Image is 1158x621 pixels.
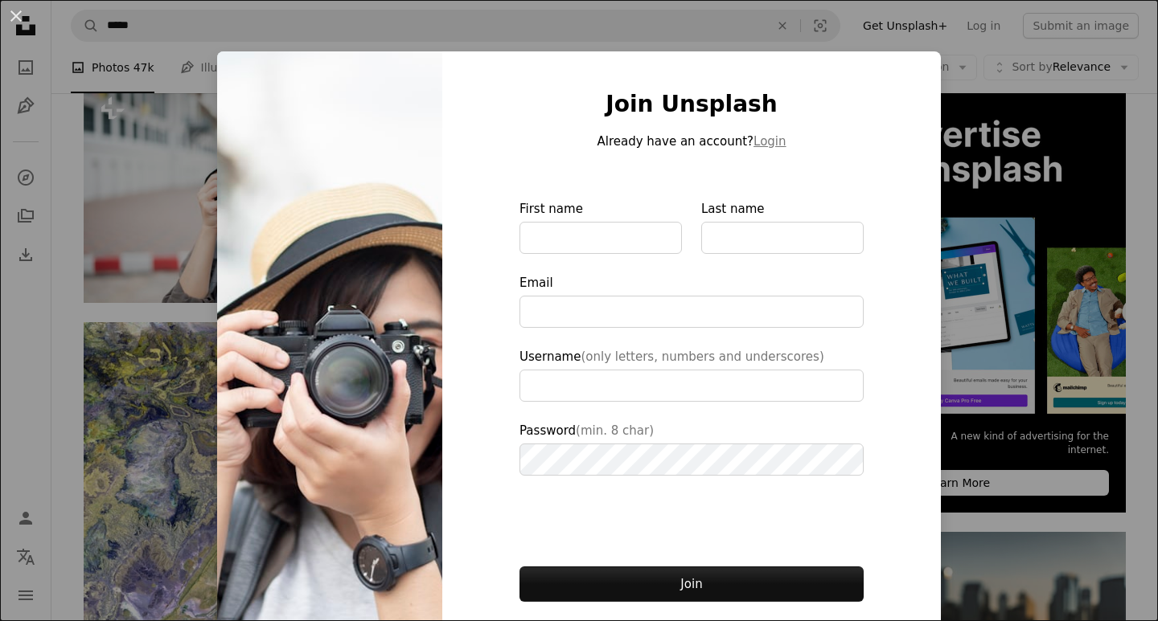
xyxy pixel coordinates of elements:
[519,90,864,119] h1: Join Unsplash
[576,423,654,438] span: (min. 8 char)
[519,370,864,402] input: Username(only letters, numbers and underscores)
[519,566,864,602] button: Join
[701,222,864,254] input: Last name
[754,132,786,151] button: Login
[519,421,864,476] label: Password
[519,443,864,476] input: Password(min. 8 char)
[519,222,682,254] input: First name
[519,132,864,151] p: Already have an account?
[701,199,864,254] label: Last name
[519,199,682,254] label: First name
[519,347,864,402] label: Username
[519,296,864,328] input: Email
[581,349,823,364] span: (only letters, numbers and underscores)
[519,273,864,328] label: Email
